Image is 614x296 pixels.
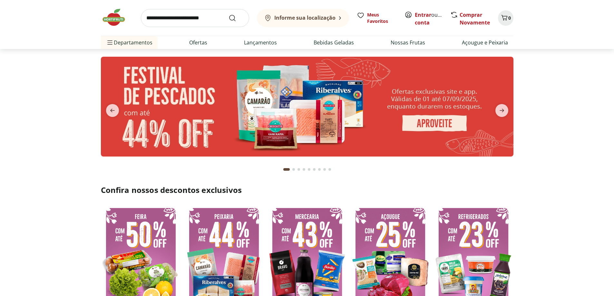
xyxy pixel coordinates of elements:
button: next [490,104,513,117]
img: pescados [101,57,513,157]
a: Ofertas [189,39,207,46]
span: Meus Favoritos [367,12,397,24]
span: 0 [508,15,511,21]
a: Criar conta [415,11,450,26]
button: Go to page 3 from fs-carousel [296,162,301,177]
a: Lançamentos [244,39,277,46]
button: Menu [106,35,114,50]
button: Go to page 9 from fs-carousel [327,162,332,177]
img: Hortifruti [101,8,133,27]
a: Meus Favoritos [357,12,397,24]
button: Go to page 7 from fs-carousel [317,162,322,177]
button: Go to page 8 from fs-carousel [322,162,327,177]
button: Go to page 5 from fs-carousel [307,162,312,177]
a: Comprar Novamente [460,11,490,26]
input: search [141,9,249,27]
span: Departamentos [106,35,152,50]
a: Açougue e Peixaria [462,39,508,46]
button: Go to page 4 from fs-carousel [301,162,307,177]
b: Informe sua localização [274,14,336,21]
h2: Confira nossos descontos exclusivos [101,185,513,195]
button: Current page from fs-carousel [282,162,291,177]
button: Submit Search [229,14,244,22]
a: Nossas Frutas [391,39,425,46]
button: previous [101,104,124,117]
a: Entrar [415,11,431,18]
button: Go to page 6 from fs-carousel [312,162,317,177]
button: Carrinho [498,10,513,26]
button: Go to page 2 from fs-carousel [291,162,296,177]
a: Bebidas Geladas [314,39,354,46]
span: ou [415,11,443,26]
button: Informe sua localização [257,9,349,27]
